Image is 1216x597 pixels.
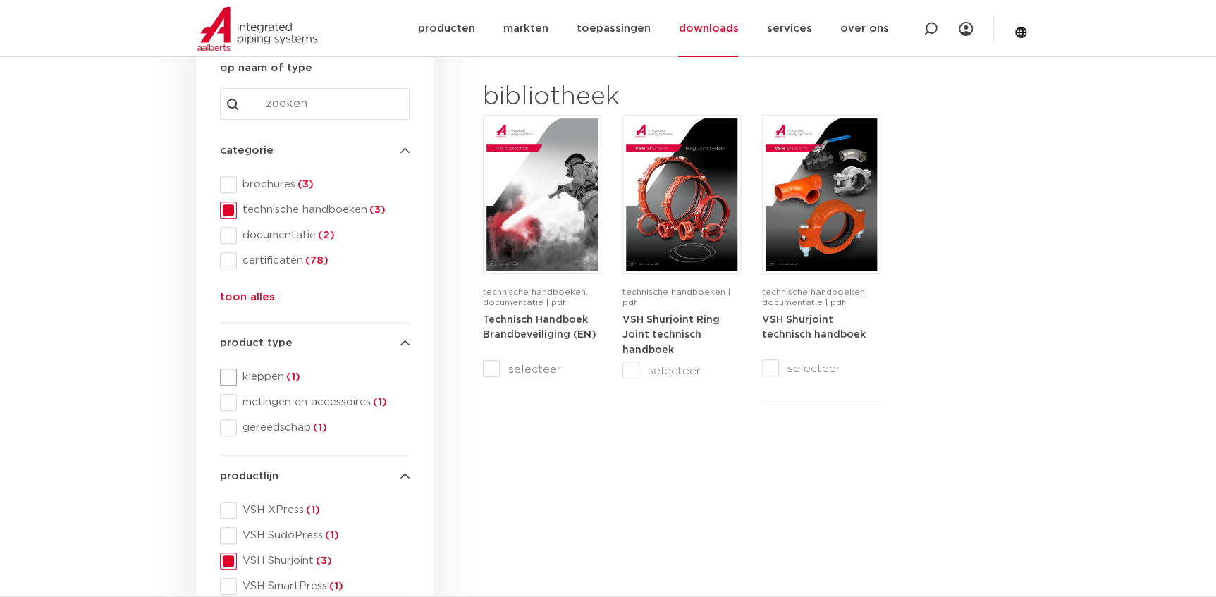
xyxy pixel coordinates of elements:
[237,395,410,410] span: metingen en accessoires
[220,142,410,159] h4: categorie
[220,527,410,544] div: VSH SudoPress(1)
[220,202,410,219] div: technische handboeken(3)
[284,371,300,382] span: (1)
[220,252,410,269] div: certificaten(78)
[295,179,314,190] span: (3)
[766,118,877,271] img: VSH-Shurjoint_A4TM_5008731_2024_3.0_EN-pdf.jpg
[220,176,410,193] div: brochures(3)
[762,314,866,340] a: VSH Shurjoint technisch handboek
[220,394,410,411] div: metingen en accessoires(1)
[220,419,410,436] div: gereedschap(1)
[220,335,410,352] h4: product type
[314,555,332,566] span: (3)
[316,230,335,240] span: (2)
[303,255,328,266] span: (78)
[483,361,601,378] label: selecteer
[622,314,720,355] a: VSH Shurjoint Ring Joint technisch handboek
[486,118,598,271] img: FireProtection_A4TM_5007915_2025_2.0_EN-pdf.jpg
[237,503,410,517] span: VSH XPress
[237,529,410,543] span: VSH SudoPress
[220,63,312,73] strong: op naam of type
[371,397,387,407] span: (1)
[220,578,410,595] div: VSH SmartPress(1)
[622,362,741,379] label: selecteer
[304,505,320,515] span: (1)
[483,314,596,340] a: Technisch Handboek Brandbeveiliging (EN)
[237,421,410,435] span: gereedschap
[367,204,386,215] span: (3)
[220,502,410,519] div: VSH XPress(1)
[762,360,880,377] label: selecteer
[237,228,410,242] span: documentatie
[323,530,339,541] span: (1)
[237,203,410,217] span: technische handboeken
[762,288,867,307] span: technische handboeken, documentatie | pdf
[220,369,410,386] div: kleppen(1)
[220,468,410,485] h4: productlijn
[237,178,410,192] span: brochures
[483,80,734,114] h2: bibliotheek
[237,579,410,593] span: VSH SmartPress
[483,288,588,307] span: technische handboeken, documentatie | pdf
[220,227,410,244] div: documentatie(2)
[237,370,410,384] span: kleppen
[626,118,737,271] img: VSH-Shurjoint-RJ_A4TM_5011380_2025_1.1_EN-pdf.jpg
[237,554,410,568] span: VSH Shurjoint
[220,553,410,570] div: VSH Shurjoint(3)
[311,422,327,433] span: (1)
[237,254,410,268] span: certificaten
[622,288,730,307] span: technische handboeken | pdf
[220,289,275,312] button: toon alles
[327,581,343,591] span: (1)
